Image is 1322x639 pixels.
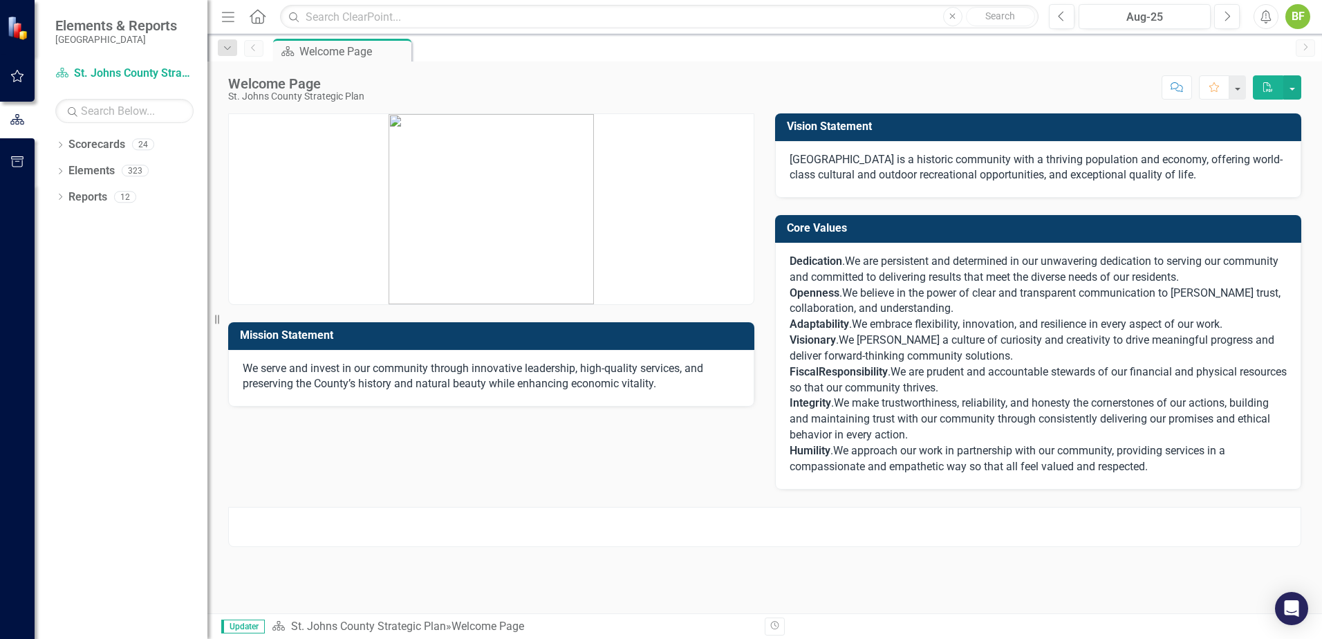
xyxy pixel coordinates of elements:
[790,254,1278,284] span: We are persistent and determined in our unwavering dedication to serving our community and commit...
[790,396,1270,441] span: We make trustworthiness, reliability, and honesty the cornerstones of our actions, building and m...
[790,254,845,268] span: .
[1285,4,1310,29] button: BF
[55,17,177,34] span: Elements & Reports
[790,444,833,457] span: .
[55,99,194,123] input: Search Below...
[68,137,125,153] a: Scorecards
[966,7,1035,26] button: Search
[221,620,265,633] span: Updater
[228,76,364,91] div: Welcome Page
[1275,592,1308,625] div: Open Intercom Messenger
[985,10,1015,21] span: Search
[790,396,834,409] span: .
[389,114,594,304] img: mceclip0.png
[790,254,842,268] strong: Dedication
[114,191,136,203] div: 12
[849,317,852,331] span: .
[68,189,107,205] a: Reports
[240,329,747,342] h3: Mission Statement
[790,286,1281,315] span: We believe in the power of clear and transparent communication to [PERSON_NAME] trust, collaborat...
[1083,9,1206,26] div: Aug-25
[876,365,888,378] span: ity
[787,120,1294,133] h3: Vision Statement
[68,163,115,179] a: Elements
[790,317,849,331] span: Adaptability
[280,5,1039,29] input: Search ClearPoint...
[790,333,1274,362] span: We [PERSON_NAME] a culture of curiosity and creativity to drive meaningful progress and deliver f...
[243,362,703,391] span: We serve and invest in our community through innovative leadership, high-quality services, and pr...
[790,286,816,299] span: Open
[852,317,1222,331] span: We embrace flexibility, innovation, and resilience in every aspect of our work.
[228,91,364,102] div: St. Johns County Strategic Plan
[790,365,819,378] span: Fiscal
[790,444,830,457] strong: Humility
[888,365,891,378] span: .
[790,153,1283,182] span: [GEOGRAPHIC_DATA] is a historic community with a thriving population and economy, offering world-...
[790,333,836,346] strong: Visionary
[787,222,1294,234] h3: Core Values
[451,620,524,633] div: Welcome Page
[790,396,831,409] strong: Integrity
[132,139,154,151] div: 24
[1079,4,1211,29] button: Aug-25
[55,34,177,45] small: [GEOGRAPHIC_DATA]
[299,43,408,60] div: Welcome Page
[819,365,876,378] span: Responsibil
[839,286,842,299] span: .
[790,333,839,346] span: .
[7,16,31,40] img: ClearPoint Strategy
[122,165,149,177] div: 323
[790,365,1287,394] span: We are prudent and accountable stewards of our financial and physical resources so that our commu...
[291,620,446,633] a: St. Johns County Strategic Plan
[55,66,194,82] a: St. Johns County Strategic Plan
[272,619,754,635] div: »
[790,444,1225,473] span: We approach our work in partnership with our community, providing services in a compassionate and...
[816,286,839,299] span: ness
